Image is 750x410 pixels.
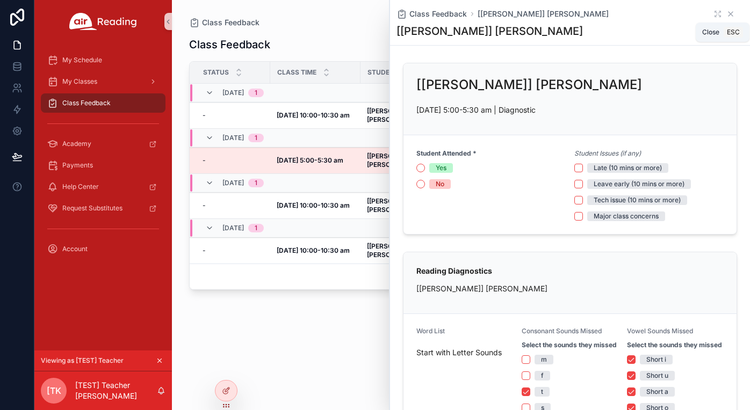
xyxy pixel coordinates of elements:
a: [[PERSON_NAME]] [PERSON_NAME] [367,107,443,124]
a: [DATE] 5:00-5:30 am [277,156,354,165]
strong: [DATE] 10:00-10:30 am [277,246,350,254]
a: Academy [41,134,165,153]
strong: [[PERSON_NAME]] [PERSON_NAME] [367,242,426,259]
a: - [203,111,264,120]
span: Esc [725,28,742,36]
a: - [203,156,264,165]
a: Request Substitutes [41,199,165,218]
span: Payments [62,161,93,170]
em: Student Issues (if any) [574,149,641,158]
p: [[PERSON_NAME]] [PERSON_NAME] [416,283,724,294]
a: Payments [41,156,165,175]
span: My Schedule [62,56,102,64]
a: My Classes [41,72,165,91]
span: - [203,246,206,255]
div: t [541,387,543,397]
a: [[PERSON_NAME]] [PERSON_NAME] [367,152,443,169]
span: Viewing as [TEST] Teacher [41,356,124,365]
p: [DATE] 5:00-5:30 am | Diagnostic [416,104,724,115]
div: Short u [646,371,668,380]
div: Yes [436,163,446,173]
span: Academy [62,140,91,148]
div: No [436,179,444,189]
strong: Student Attended * [416,149,477,158]
strong: [DATE] 5:00-5:30 am [277,156,343,164]
div: f [541,371,544,380]
img: App logo [69,13,137,30]
a: Account [41,239,165,259]
span: Class Feedback [202,17,259,28]
span: Close [702,28,719,36]
strong: [DATE] 10:00-10:30 am [277,111,350,119]
span: [DATE] [222,134,244,142]
div: Tech issue (10 mins or more) [594,195,681,205]
strong: [[PERSON_NAME]] [PERSON_NAME] [367,107,426,123]
span: [TK [47,384,61,397]
span: - [203,156,206,165]
div: Major class concerns [594,211,659,221]
strong: Select the sounds they missed [522,341,617,349]
strong: [DATE] 10:00-10:30 am [277,201,350,209]
span: [DATE] [222,179,244,187]
div: 1 [255,89,257,97]
div: Short a [646,387,668,397]
span: Account [62,245,88,253]
div: 1 [255,224,257,232]
div: m [541,355,547,364]
span: Class Feedback [409,9,467,19]
h1: Class Feedback [189,37,270,52]
h2: [[PERSON_NAME]] [PERSON_NAME] [416,76,642,93]
span: Word List [416,327,445,335]
strong: Reading Diagnostics [416,266,492,275]
span: Vowel Sounds Missed [627,327,693,335]
span: Class Feedback [62,99,111,107]
strong: [[PERSON_NAME]] [PERSON_NAME] [367,197,426,214]
a: Help Center [41,177,165,196]
a: [DATE] 10:00-10:30 am [277,201,354,210]
strong: [[PERSON_NAME]] [PERSON_NAME] [367,152,426,169]
div: Leave early (10 mins or more) [594,179,684,189]
div: 1 [255,179,257,187]
span: Class Time [277,68,316,77]
span: Student [367,68,399,77]
span: Status [203,68,229,77]
strong: Select the sounds they missed [627,341,722,349]
a: Class Feedback [41,93,165,113]
span: Start with Letter Sounds [416,347,513,358]
span: - [203,201,206,210]
a: [[PERSON_NAME]] [PERSON_NAME] [367,242,443,259]
a: [[PERSON_NAME]] [PERSON_NAME] [478,9,609,19]
a: [DATE] 10:00-10:30 am [277,246,354,255]
a: My Schedule [41,50,165,70]
a: Class Feedback [189,17,259,28]
span: [DATE] [222,224,244,232]
a: [DATE] 10:00-10:30 am [277,111,354,120]
a: - [203,201,264,210]
span: My Classes [62,77,97,86]
span: Help Center [62,182,99,191]
div: Late (10 mins or more) [594,163,662,173]
span: Request Substitutes [62,204,122,213]
div: 1 [255,134,257,142]
span: [DATE] [222,89,244,97]
div: Short i [646,355,666,364]
h1: [[PERSON_NAME]] [PERSON_NAME] [396,24,583,39]
p: [TEST] Teacher [PERSON_NAME] [75,380,157,401]
a: [[PERSON_NAME]] [PERSON_NAME] [367,197,443,214]
span: Consonant Sounds Missed [522,327,602,335]
a: Class Feedback [396,9,467,19]
a: - [203,246,264,255]
span: - [203,111,206,120]
div: scrollable content [34,43,172,273]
